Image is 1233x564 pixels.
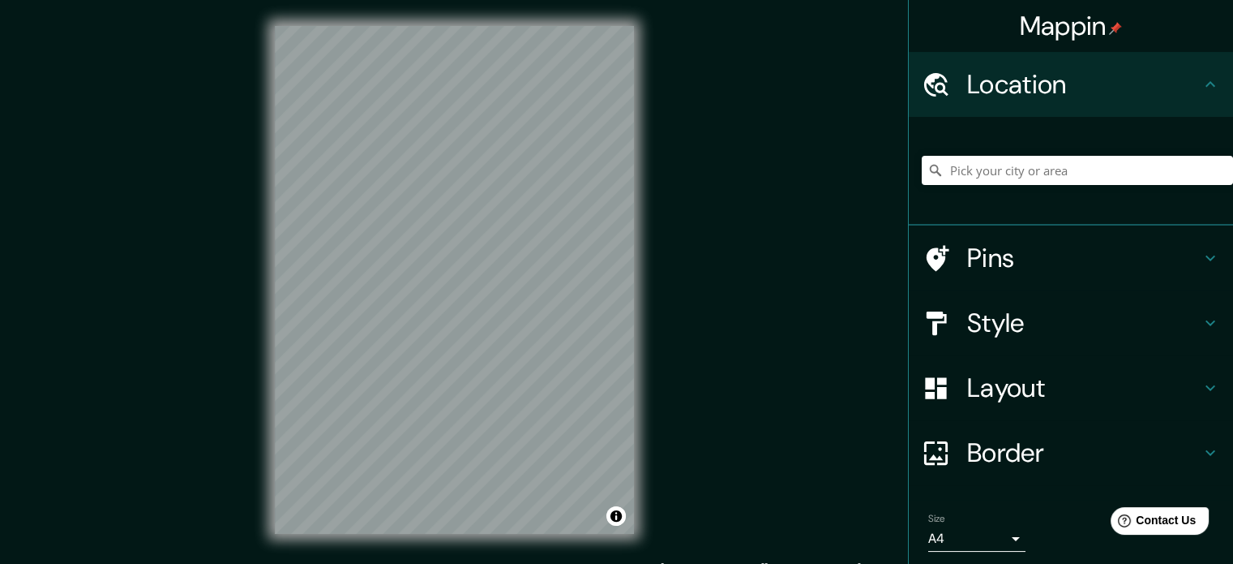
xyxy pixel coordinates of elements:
[967,307,1201,339] h4: Style
[967,68,1201,101] h4: Location
[967,437,1201,469] h4: Border
[909,226,1233,291] div: Pins
[922,156,1233,185] input: Pick your city or area
[606,506,626,526] button: Toggle attribution
[909,291,1233,355] div: Style
[1020,10,1123,42] h4: Mappin
[1089,501,1215,546] iframe: Help widget launcher
[967,372,1201,404] h4: Layout
[909,52,1233,117] div: Location
[909,420,1233,485] div: Border
[1109,22,1122,35] img: pin-icon.png
[275,26,634,534] canvas: Map
[909,355,1233,420] div: Layout
[928,512,945,526] label: Size
[928,526,1025,552] div: A4
[967,242,1201,274] h4: Pins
